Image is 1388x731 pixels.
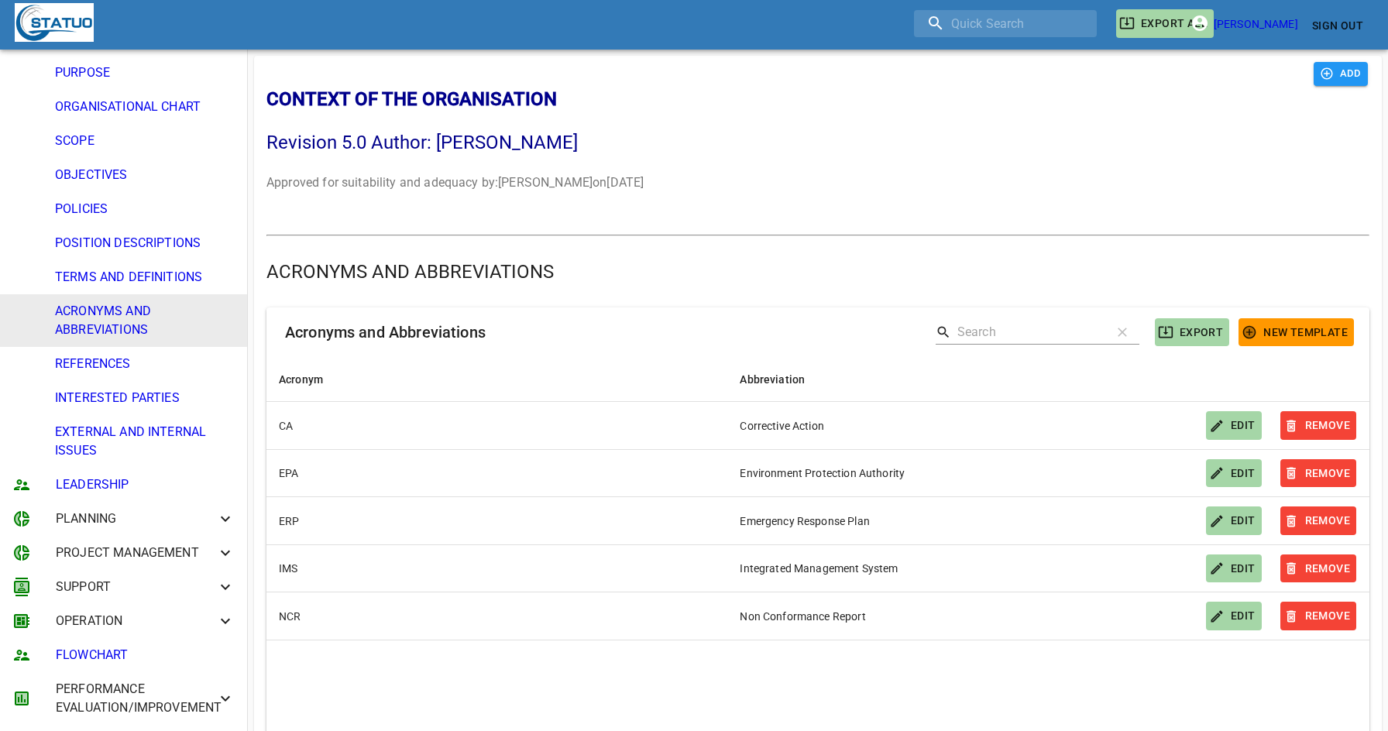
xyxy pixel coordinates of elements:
span: POSITION DESCRIPTIONS [55,234,235,252]
span: TERMS AND DEFINITIONS [55,268,235,287]
span: Delete [1271,402,1366,449]
span: PROJECT MANAGEMENT [56,544,216,562]
span: EXPORT ALL [1122,14,1208,33]
span: PLANNING [56,510,216,528]
span: Edit [1197,592,1271,640]
span: New Template [1245,323,1348,342]
td: Integrated Management System [727,544,1193,592]
span: ORGANISATIONAL CHART [55,98,235,116]
button: EXPORT ALL [1116,9,1214,38]
span: SUPPORT [56,578,216,596]
td: Non Conformance Report [727,592,1193,640]
span: ACRONYMS AND ABBREVIATIONS [55,302,235,339]
span: REFERENCES [55,355,235,373]
img: Statuo [15,3,94,42]
button: ADD [1314,62,1368,86]
b: CONTEXT OF THE ORGANISATION [266,88,557,110]
input: search [914,10,1097,37]
button: New Template [1229,309,1363,356]
td: ERP [266,497,727,545]
span: PURPOSE [55,63,235,82]
span: Delete [1271,545,1366,592]
td: Emergency Response Plan [727,497,1193,545]
span: EXTERNAL AND INTERNAL ISSUES [55,423,235,460]
span: OPERATION [56,612,216,630]
span: ADD [1321,65,1360,83]
span: Search [936,324,951,340]
span: Delete [1271,450,1366,497]
button: EXPORT [1155,318,1229,347]
button: New Template [1239,318,1354,347]
p: Revision 5.0 Author: [PERSON_NAME] [266,130,1314,155]
span: Edit [1197,450,1271,497]
span: Edit [1197,545,1271,592]
span: EXPORT [1161,323,1223,342]
td: NCR [266,592,727,640]
span: Delete [1271,592,1366,640]
span: INTERESTED PARTIES [55,389,235,407]
span: FLOWCHART [56,646,235,664]
span: SCOPE [55,132,235,150]
td: CA [266,402,727,450]
span: Acronym [279,370,343,389]
a: [PERSON_NAME] [1195,18,1306,30]
p: Approved for suitability and adequacy by: [PERSON_NAME] on [DATE] [266,173,1314,192]
span: Sign Out [1312,16,1363,36]
td: Environment Protection Authority [727,449,1193,497]
span: Abbreviation [740,370,825,389]
td: Corrective Action [727,402,1193,450]
div: Abbreviation [740,370,805,389]
span: LEADERSHIP [56,475,235,494]
span: Edit [1197,497,1271,544]
button: Sign Out [1306,12,1369,40]
h6: Acronyms and Abbreviations [285,320,486,345]
span: PERFORMANCE EVALUATION/IMPROVEMENT [56,680,216,717]
span: OBJECTIVES [55,166,235,184]
td: IMS [266,544,727,592]
span: Edit [1197,402,1271,449]
div: Acronym [279,370,323,389]
input: Search [957,320,1099,345]
td: EPA [266,449,727,497]
span: POLICIES [55,200,235,218]
span: Delete [1271,497,1366,544]
h2: ACRONYMS AND ABBREVIATIONS [266,259,1369,284]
